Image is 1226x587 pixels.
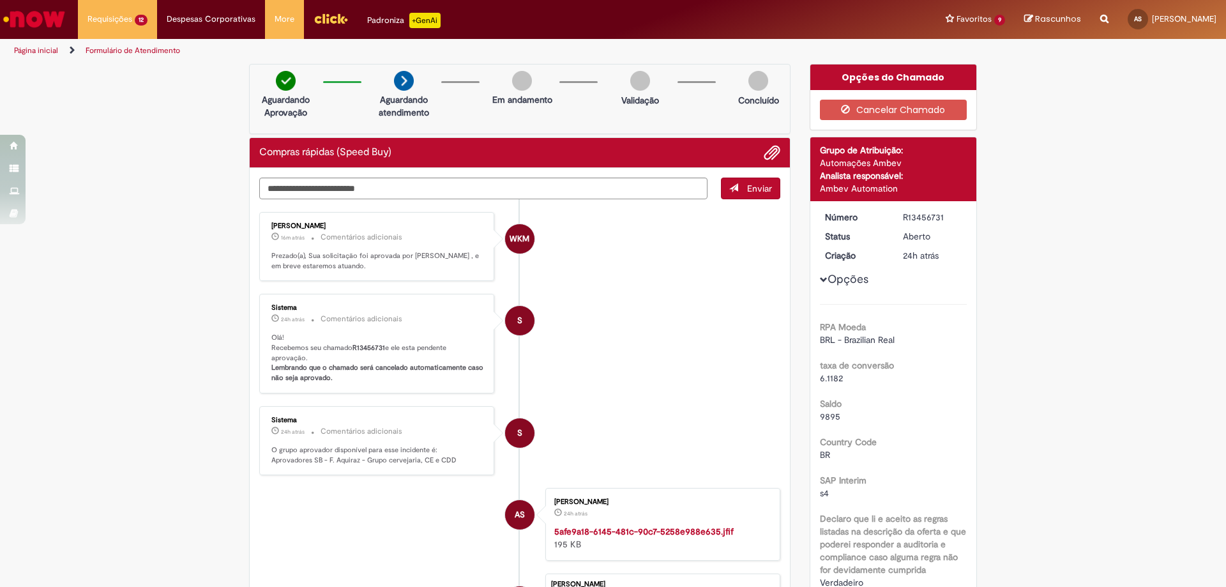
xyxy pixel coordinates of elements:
[820,411,840,422] span: 9895
[321,232,402,243] small: Comentários adicionais
[259,178,708,199] textarea: Digite sua mensagem aqui...
[820,360,894,371] b: taxa de conversão
[764,144,780,161] button: Adicionar anexos
[820,487,829,499] span: s4
[957,13,992,26] span: Favoritos
[903,250,939,261] time: 28/08/2025 10:37:14
[1152,13,1216,24] span: [PERSON_NAME]
[820,436,877,448] b: Country Code
[903,211,962,224] div: R13456731
[276,71,296,91] img: check-circle-green.png
[409,13,441,28] p: +GenAi
[321,314,402,324] small: Comentários adicionais
[259,147,391,158] h2: Compras rápidas (Speed Buy) Histórico de tíquete
[1035,13,1081,25] span: Rascunhos
[271,333,484,383] p: Olá! Recebemos seu chamado e ele esta pendente aprovação.
[903,230,962,243] div: Aberto
[255,93,317,119] p: Aguardando Aprovação
[321,426,402,437] small: Comentários adicionais
[517,418,522,448] span: S
[554,525,767,551] div: 195 KB
[1,6,67,32] img: ServiceNow
[820,513,966,576] b: Declaro que li e aceito as regras listadas na descrição da oferta e que poderei responder a audit...
[367,13,441,28] div: Padroniza
[135,15,148,26] span: 12
[271,304,484,312] div: Sistema
[820,169,967,182] div: Analista responsável:
[810,65,977,90] div: Opções do Chamado
[1134,15,1142,23] span: AS
[505,306,534,335] div: System
[281,234,305,241] span: 16m atrás
[820,449,830,461] span: BR
[820,321,866,333] b: RPA Moeda
[903,250,939,261] span: 24h atrás
[510,224,529,254] span: WKM
[815,211,894,224] dt: Número
[10,39,808,63] ul: Trilhas de página
[721,178,780,199] button: Enviar
[564,510,587,517] time: 28/08/2025 10:36:42
[492,93,552,106] p: Em andamento
[394,71,414,91] img: arrow-next.png
[373,93,435,119] p: Aguardando atendimento
[281,234,305,241] time: 29/08/2025 10:09:53
[281,428,305,436] span: 24h atrás
[87,13,132,26] span: Requisições
[820,100,967,120] button: Cancelar Chamado
[271,251,484,271] p: Prezado(a), Sua solicitação foi aprovada por [PERSON_NAME] , e em breve estaremos atuando.
[820,398,842,409] b: Saldo
[275,13,294,26] span: More
[820,144,967,156] div: Grupo de Atribuição:
[738,94,779,107] p: Concluído
[630,71,650,91] img: img-circle-grey.png
[281,316,305,323] span: 24h atrás
[554,498,767,506] div: [PERSON_NAME]
[820,334,895,346] span: BRL - Brazilian Real
[903,249,962,262] div: 28/08/2025 10:37:14
[564,510,587,517] span: 24h atrás
[515,499,525,530] span: AS
[554,526,734,537] a: 5afe9a18-6145-481c-90c7-5258e988e635.jfif
[815,230,894,243] dt: Status
[747,183,772,194] span: Enviar
[994,15,1005,26] span: 9
[505,224,534,254] div: William Kaio Maia
[621,94,659,107] p: Validação
[281,316,305,323] time: 28/08/2025 10:37:26
[820,372,843,384] span: 6.1182
[271,445,484,465] p: O grupo aprovador disponível para esse incidente é: Aprovadores SB - F. Aquiraz - Grupo cervejari...
[271,416,484,424] div: Sistema
[86,45,180,56] a: Formulário de Atendimento
[820,156,967,169] div: Automações Ambev
[14,45,58,56] a: Página inicial
[505,500,534,530] div: Ana Davila Costa Dos Santos
[820,475,867,486] b: SAP Interim
[314,9,348,28] img: click_logo_yellow_360x200.png
[748,71,768,91] img: img-circle-grey.png
[167,13,255,26] span: Despesas Corporativas
[815,249,894,262] dt: Criação
[352,343,385,353] b: R13456731
[1024,13,1081,26] a: Rascunhos
[820,182,967,195] div: Ambev Automation
[271,222,484,230] div: [PERSON_NAME]
[512,71,532,91] img: img-circle-grey.png
[271,363,485,383] b: Lembrando que o chamado será cancelado automaticamente caso não seja aprovado.
[517,305,522,336] span: S
[281,428,305,436] time: 28/08/2025 10:37:23
[505,418,534,448] div: System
